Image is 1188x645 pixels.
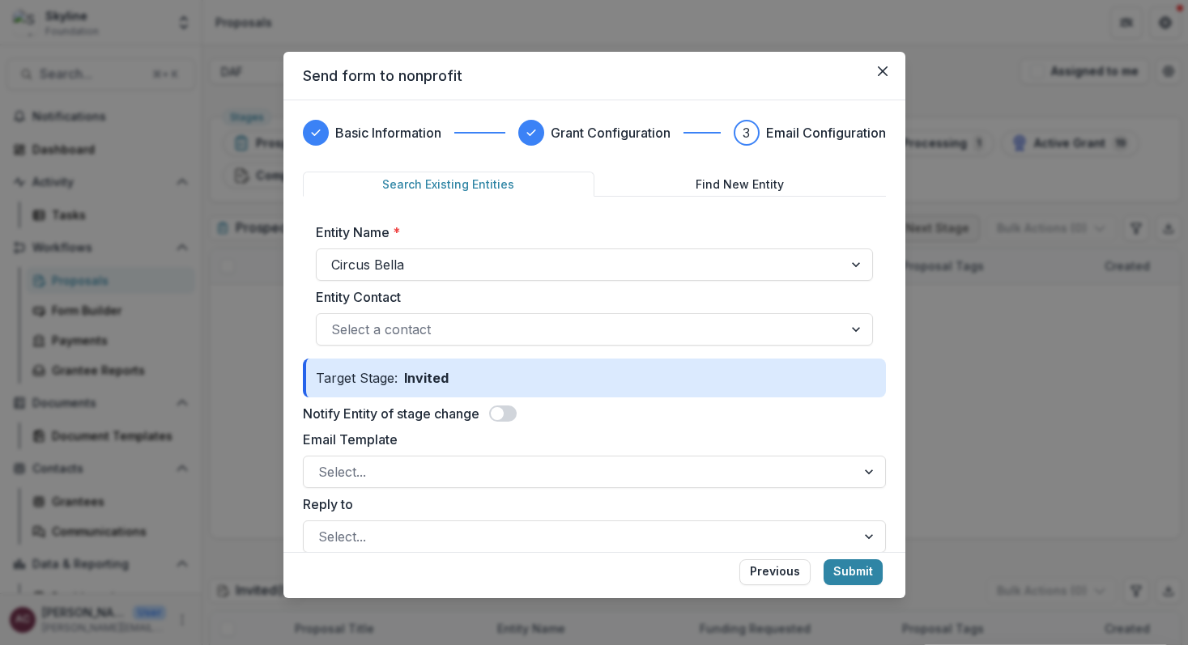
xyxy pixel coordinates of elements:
h3: Basic Information [335,123,441,142]
label: Notify Entity of stage change [303,404,479,423]
h3: Grant Configuration [551,123,671,142]
button: Close [870,58,896,84]
label: Entity Name [316,223,863,242]
div: Target Stage: [303,359,886,397]
div: Progress [303,120,886,146]
h3: Email Configuration [766,123,886,142]
label: Email Template [303,430,876,449]
button: Previous [739,559,811,585]
header: Send form to nonprofit [283,52,905,100]
button: Submit [824,559,883,585]
label: Entity Contact [316,287,863,307]
p: Invited [398,368,455,388]
div: 3 [743,123,750,142]
label: Reply to [303,494,876,514]
button: Search Existing Entities [303,172,594,197]
button: Find New Entity [594,172,886,197]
